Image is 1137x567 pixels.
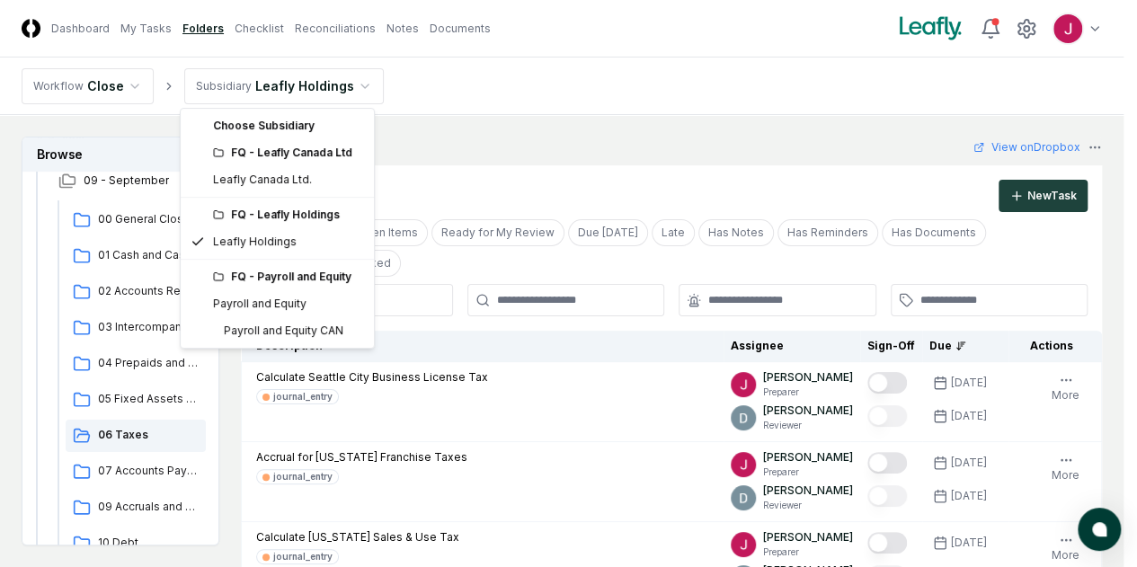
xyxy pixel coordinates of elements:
div: Leafly Holdings [213,234,297,250]
div: Payroll and Equity [213,296,306,312]
div: FQ - Leafly Holdings [213,207,363,223]
div: Leafly Canada Ltd. [213,172,312,188]
div: Choose Subsidiary [184,112,370,139]
div: FQ - Leafly Canada Ltd [213,145,363,161]
div: FQ - Payroll and Equity [213,269,363,285]
div: Payroll and Equity CAN [213,323,343,339]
